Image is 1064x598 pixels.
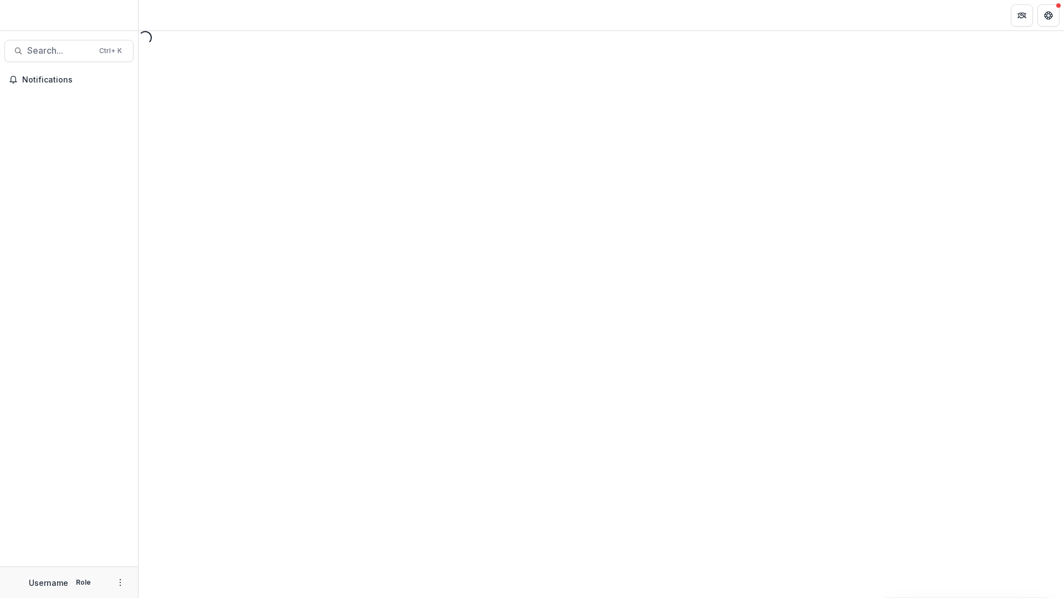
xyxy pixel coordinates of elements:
span: Search... [27,45,93,56]
button: More [114,576,127,589]
div: Ctrl + K [97,45,124,57]
span: Notifications [22,75,129,85]
button: Get Help [1037,4,1060,27]
p: Role [73,578,94,587]
button: Notifications [4,71,134,89]
button: Partners [1011,4,1033,27]
p: Username [29,577,68,589]
button: Search... [4,40,134,62]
